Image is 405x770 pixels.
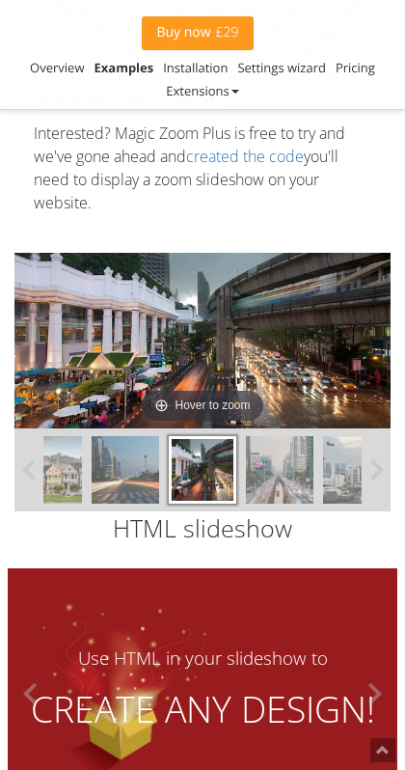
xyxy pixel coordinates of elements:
[14,436,82,504] img: places-13-1075.jpg
[163,59,228,76] a: Installation
[14,253,391,428] img: Website slideshow zoom example
[15,647,389,669] b: Use HTML in your slideshow to
[92,436,159,504] img: places-14-1075.jpg
[336,59,375,76] a: Pricing
[186,146,304,167] a: created the code
[94,59,153,76] a: Examples
[246,436,313,504] img: places-16-1075.jpg
[142,16,253,50] a: Buy now£29
[323,436,391,504] img: places-17-1075.jpg
[166,82,238,99] a: Extensions
[14,253,391,428] a: Website slideshow zoom exampleHover to zoom
[19,122,386,214] p: Interested? Magic Zoom Plus is free to try and we've gone ahead and you'll need to display a zoom...
[211,25,239,41] span: £29
[237,59,326,76] a: Settings wizard
[15,688,389,730] b: create any design!
[30,59,84,76] a: Overview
